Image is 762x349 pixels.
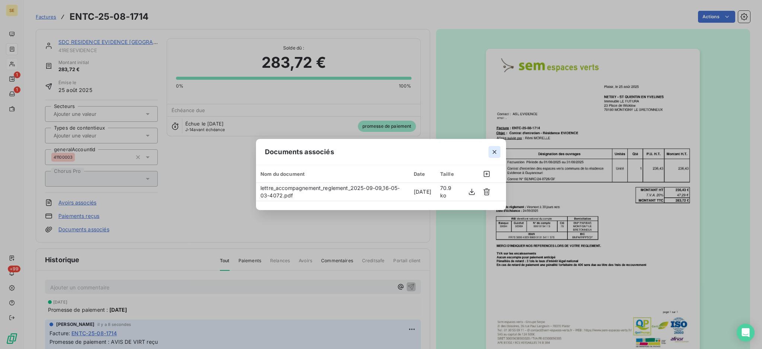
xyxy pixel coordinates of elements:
[414,171,431,177] div: Date
[737,324,755,342] div: Open Intercom Messenger
[440,185,452,199] span: 70.9 ko
[260,185,400,199] span: lettre_accompagnement_reglement_2025-09-09_16-05-03-4072.pdf
[440,171,457,177] div: Taille
[260,171,405,177] div: Nom du document
[414,188,431,195] span: [DATE]
[265,147,334,157] span: Documents associés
